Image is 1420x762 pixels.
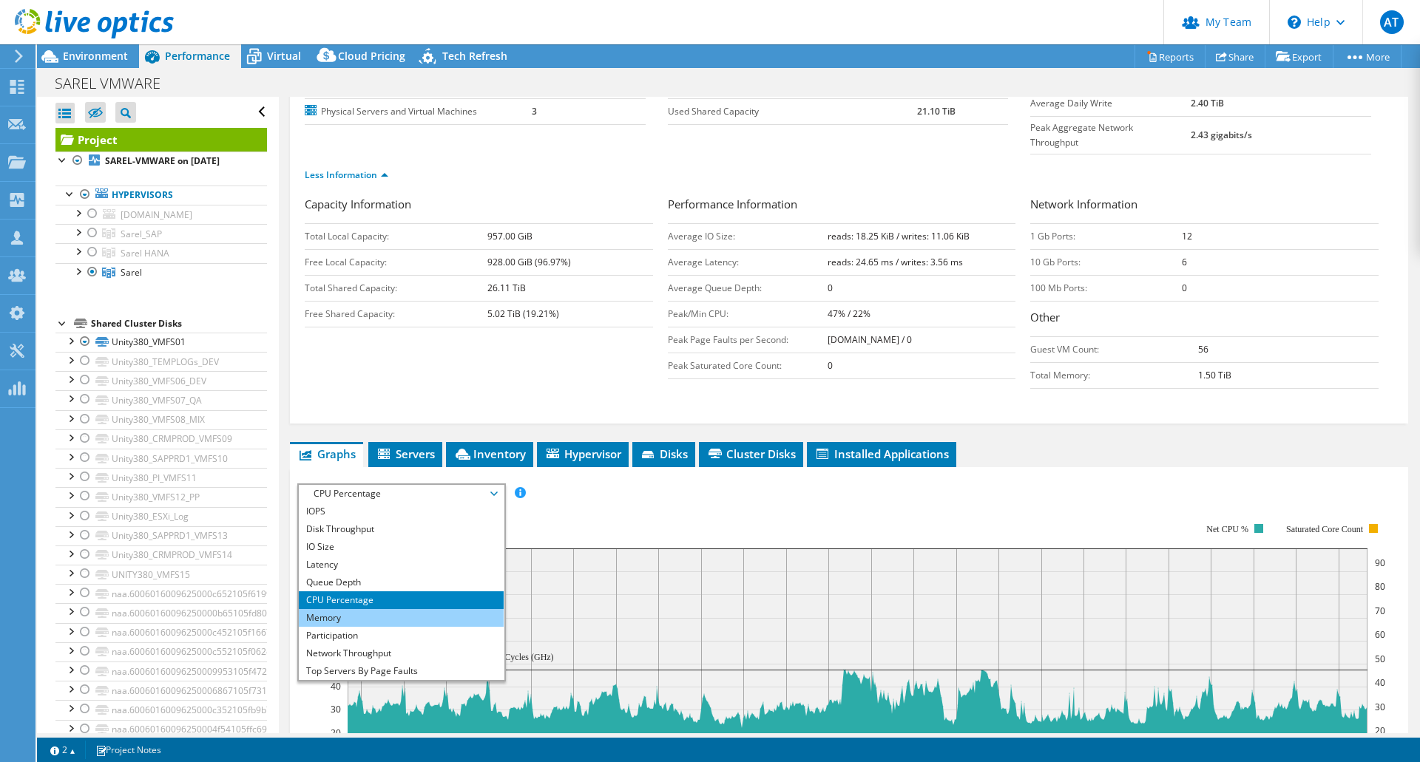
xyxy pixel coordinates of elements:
[55,243,267,262] a: Sarel HANA
[305,104,532,119] label: Physical Servers and Virtual Machines
[55,565,267,584] a: UNITY380_VMFS15
[55,186,267,205] a: Hypervisors
[331,727,341,739] text: 20
[55,152,267,171] a: SAREL-VMWARE on [DATE]
[1191,97,1224,109] b: 2.40 TiB
[1182,256,1187,268] b: 6
[814,446,949,461] span: Installed Applications
[55,603,267,622] a: naa.60060160096250000b65105fd80eae1a
[487,282,526,294] b: 26.11 TiB
[640,446,688,461] span: Disks
[55,390,267,409] a: Unity380_VMFS07_QA
[55,584,267,603] a: naa.6006016009625000c652105f6199a440
[121,208,192,221] span: [DOMAIN_NAME]
[305,275,487,301] td: Total Shared Capacity:
[331,703,341,715] text: 30
[1030,249,1182,275] td: 10 Gb Ports:
[55,333,267,352] a: Unity380_VMFS01
[706,446,796,461] span: Cluster Disks
[1135,45,1206,68] a: Reports
[165,49,230,63] span: Performance
[55,642,267,661] a: naa.6006016009625000c552105f062e57f5
[1030,336,1198,362] td: Guest VM Count:
[299,644,504,662] li: Network Throughput
[828,230,970,242] b: reads: 18.25 KiB / writes: 11.06 KiB
[55,720,267,739] a: naa.60060160096250004f54105ffc69b2a4
[1265,45,1333,68] a: Export
[828,333,912,346] b: [DOMAIN_NAME] / 0
[668,301,828,327] td: Peak/Min CPU:
[305,196,653,216] h3: Capacity Information
[668,275,828,301] td: Average Queue Depth:
[1375,557,1385,569] text: 90
[668,327,828,353] td: Peak Page Faults per Second:
[1375,676,1385,689] text: 40
[299,627,504,644] li: Participation
[55,545,267,565] a: Unity380_CRMPROD_VMFS14
[305,301,487,327] td: Free Shared Capacity:
[1286,524,1364,534] text: Saturated Core Count
[1030,223,1182,249] td: 1 Gb Ports:
[828,256,963,268] b: reads: 24.65 ms / writes: 3.56 ms
[1198,343,1208,356] b: 56
[55,681,267,700] a: naa.60060160096250006867105f731f1c0a
[1198,369,1231,381] b: 1.50 TiB
[668,223,828,249] td: Average IO Size:
[1030,309,1379,329] h3: Other
[55,487,267,506] a: Unity380_VMFS12_PP
[55,623,267,642] a: naa.6006016009625000c452105f16675d4d
[305,223,487,249] td: Total Local Capacity:
[55,661,267,681] a: naa.60060160096250009953105f472d7c0a
[55,468,267,487] a: Unity380_PI_VMFS11
[55,526,267,545] a: Unity380_SAPPRD1_VMFS13
[1375,605,1385,617] text: 70
[1030,120,1190,150] label: Peak Aggregate Network Throughput
[487,307,559,320] b: 5.02 TiB (19.21%)
[121,228,162,240] span: Sarel_SAP
[917,105,956,118] b: 21.10 TiB
[376,446,435,461] span: Servers
[1205,45,1265,68] a: Share
[1182,230,1192,242] b: 12
[297,446,356,461] span: Graphs
[1030,275,1182,301] td: 100 Mb Ports:
[828,282,833,294] b: 0
[55,429,267,449] a: Unity380_CRMPROD_VMFS09
[55,128,267,152] a: Project
[1030,362,1198,388] td: Total Memory:
[1191,129,1252,141] b: 2.43 gigabits/s
[1375,653,1385,665] text: 50
[63,49,128,63] span: Environment
[1207,524,1249,534] text: Net CPU %
[1288,16,1301,29] svg: \n
[1182,282,1187,294] b: 0
[668,104,917,119] label: Used Shared Capacity
[828,307,870,320] b: 47% / 22%
[55,449,267,468] a: Unity380_SAPPRD1_VMFS10
[91,315,267,333] div: Shared Cluster Disks
[299,556,504,574] li: Latency
[668,249,828,275] td: Average Latency:
[85,741,172,759] a: Project Notes
[1375,701,1385,713] text: 30
[1375,724,1385,737] text: 20
[1380,10,1404,34] span: AT
[299,520,504,538] li: Disk Throughput
[267,49,301,63] span: Virtual
[1030,196,1379,216] h3: Network Information
[305,169,388,181] a: Less Information
[299,574,504,591] li: Queue Depth
[55,263,267,282] a: Sarel
[668,353,828,378] td: Peak Saturated Core Count:
[299,662,504,680] li: Top Servers By Page Faults
[1375,580,1385,593] text: 80
[121,266,142,279] span: Sarel
[55,224,267,243] a: Sarel_SAP
[299,591,504,609] li: CPU Percentage
[121,247,169,259] span: Sarel HANA
[668,196,1016,216] h3: Performance Information
[299,503,504,520] li: IOPS
[105,154,220,167] b: SAREL-VMWARE on [DATE]
[40,741,86,759] a: 2
[828,359,833,372] b: 0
